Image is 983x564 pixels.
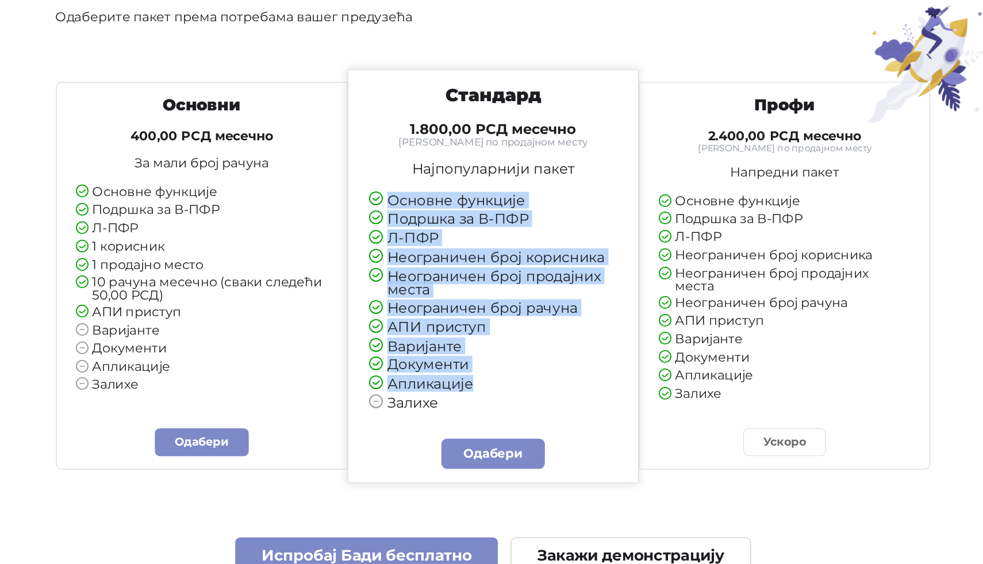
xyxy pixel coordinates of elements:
li: Документи [611,364,793,374]
li: Неограничен број рачуна [402,328,581,339]
a: Остали производи [374,13,475,24]
li: Неограничен број корисника [611,290,793,301]
h4: 400,00 РСД месечно [190,203,373,214]
small: [PERSON_NAME] по продајном месту [402,210,581,217]
b: Бади [41,9,92,28]
a: Ценовник [304,9,367,28]
li: Залихе [402,396,581,407]
a: Информације [108,13,185,24]
p: Најпопуларнији пакет [402,227,581,237]
h2: Ценовник пакета и услуга [175,71,600,106]
p: За мали број рачуна [190,224,373,233]
li: Подршка за В-ПФР [190,258,373,268]
li: Неограничен број корисника [402,291,581,302]
li: Варијанте [190,344,373,355]
li: Подршка за В-ПФР [402,263,581,274]
a: Преузми [192,9,249,28]
li: Основне функције [611,251,793,262]
li: Л-ПФР [611,277,793,287]
p: Одаберите пакет према потребама вашег предузећа [175,116,600,131]
li: Неограничен број продајних места [402,305,581,325]
li: Основне функције [190,244,373,255]
img: Ценовник пакета и услуга [755,113,854,200]
li: 1 корисник [190,284,373,294]
li: АПИ приступ [402,342,581,352]
li: Залихе [190,383,373,394]
li: 1 продајно место [190,297,373,308]
a: Контакт [920,9,974,28]
li: АПИ приступ [190,331,373,342]
li: Варијанте [611,351,793,361]
li: Л-ПФР [402,277,581,288]
small: [PERSON_NAME] по продајном месту [611,214,793,221]
a: ЛогоБади [9,5,92,32]
a: Закажи демонстрацију [504,498,678,525]
li: Подршка за В-ПФР [611,264,793,274]
li: Основне функције [402,250,581,261]
li: Документи [402,369,581,379]
a: Одабери [247,420,315,440]
li: Документи [190,358,373,368]
li: Неограничен број продајних места [611,304,793,322]
h3: Стандард [402,171,581,187]
img: Лого [9,5,37,32]
a: Испробај Бади бесплатно [305,498,496,525]
li: Апликације [402,382,581,393]
h3: Профи [611,179,793,194]
h3: Основни [190,179,373,194]
h4: 2.400,00 РСД месечно [611,203,793,214]
h4: 1.800,00 РСД месечно [402,197,581,210]
li: Апликације [190,371,373,381]
a: Одабери [454,427,529,449]
a: Новости [249,9,304,28]
li: Неограничен број рачуна [611,325,793,335]
p: Напредни пакет [611,231,793,240]
li: Залихе [611,390,793,401]
li: Варијанте [402,355,581,366]
li: Апликације [611,377,793,387]
a: Апликација [839,9,920,28]
li: 10 рачуна месечно (сваки следећи 50,00 РСД) [190,310,373,328]
li: АПИ приступ [611,337,793,348]
li: Л-ПФР [190,271,373,281]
